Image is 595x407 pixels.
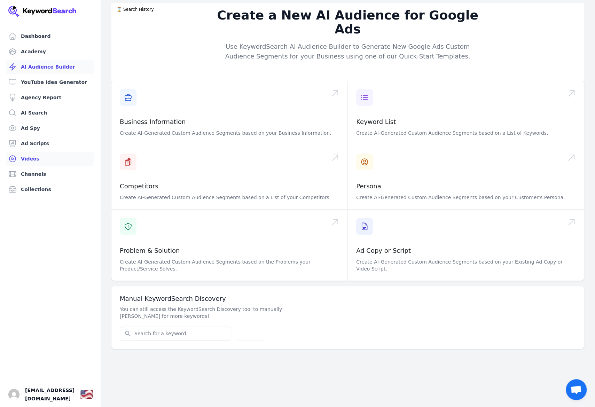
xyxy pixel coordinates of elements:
a: Academy [6,45,94,58]
a: Ad Spy [6,121,94,135]
a: Collections [6,182,94,196]
p: Use KeywordSearch AI Audience Builder to Generate New Google Ads Custom Audience Segments for you... [214,42,482,61]
input: Search for a keyword [120,327,231,340]
a: AI Search [6,106,94,120]
a: Channels [6,167,94,181]
a: Business Information [120,118,186,125]
a: Competitors [120,182,158,190]
img: Your Company [8,6,77,17]
a: Agency Report [6,91,94,104]
button: Search [235,327,264,340]
p: You can still access the KeywordSearch Discovery tool to manually [PERSON_NAME] for more keywords! [120,306,320,320]
a: Ad Scripts [6,136,94,150]
button: 🇺🇸 [80,388,93,401]
a: AI Audience Builder [6,60,94,74]
a: Problem & Solution [120,247,180,254]
span: [EMAIL_ADDRESS][DOMAIN_NAME] [25,386,75,403]
h3: Manual KeywordSearch Discovery [120,295,576,303]
button: ⌛️ Search History [113,4,158,15]
h2: Create a New AI Audience for Google Ads [214,8,482,36]
a: Keyword List [356,118,396,125]
a: Videos [6,152,94,166]
button: Open user button [8,389,19,400]
a: YouTube Idea Generator [6,75,94,89]
a: Ad Copy or Script [356,247,411,254]
a: Persona [356,182,381,190]
a: Open chat [566,379,587,400]
button: Video Tutorial [546,4,582,15]
a: Dashboard [6,29,94,43]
